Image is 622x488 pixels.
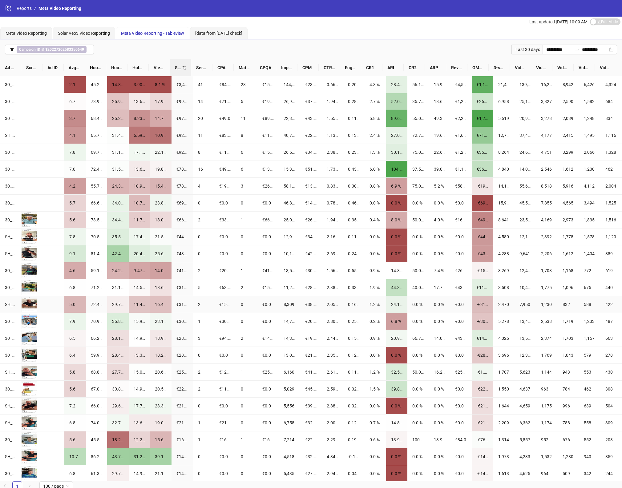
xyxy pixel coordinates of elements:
div: 5,619 [498,115,510,122]
div: 20 [198,115,210,122]
div: 1,200 [584,166,596,173]
span: CTR (Outbound) [324,64,335,71]
div: 21,442 [498,81,510,88]
div: 18.6 % [434,98,446,105]
div: 5.2 % [434,183,446,189]
th: Hook Rate 3 [106,59,127,76]
div: €1,297.11 [477,115,488,122]
div: 0.83 % [327,183,338,189]
span: Matches [239,64,250,71]
div: €195.15 [219,183,231,189]
div: Last 30 days [511,45,543,54]
div: 4,565 [563,200,574,206]
div: 1,248 [584,115,596,122]
div: 26,558 [284,149,295,156]
div: €51.14 [305,166,317,173]
div: 40,750 [284,132,295,139]
span: Service Requests [196,64,208,71]
th: Service Requests [191,59,212,76]
div: 3,494 [584,200,596,206]
div: 10.93 % [134,183,145,189]
th: ARI [382,59,404,76]
div: 45,557 [519,200,531,206]
div: €719.73 [477,132,488,139]
th: 3-sec Video Views [489,59,510,76]
div: 2.1 [69,81,81,88]
span: CPQA [260,64,271,71]
span: Meta Video Reporting [6,31,47,36]
div: €115.2 [262,132,274,139]
div: 58,136 [284,183,295,189]
span: Avg. video watch time [69,64,80,71]
div: 23.8 % [155,200,167,206]
a: Reports [15,5,33,12]
div: 7,855 [541,200,553,206]
div: 15.4 % [155,183,167,189]
div: 0.11 % [348,115,360,122]
div: €153.55 [262,149,274,156]
th: GM1 Final [467,59,489,76]
span: Video Plays [515,64,526,71]
div: 25.2 % [112,115,124,122]
span: Revenue Final [451,64,462,71]
th: CTR (Outbound) [319,59,340,76]
div: 2.7 % [370,98,381,105]
div: 2.4 % [370,132,381,139]
th: CR1 [361,59,382,76]
div: €588.0 [455,183,467,189]
div: 6,958 [498,98,510,105]
div: 65.7 % [91,132,103,139]
div: 75.0 % [412,183,424,189]
div: 22.1 % [155,149,167,156]
div: 14.7 % [155,115,167,122]
div: €150.44 [262,81,274,88]
div: €921.57 [176,132,188,139]
div: 3,827 [541,98,553,105]
div: 30.1 % [391,149,403,156]
div: 37,473 [519,132,531,139]
div: €2,277.0 [455,115,467,122]
div: 46,873 [284,200,295,206]
div: €693.23 [176,200,188,206]
b: 120227202583350649 [45,47,84,52]
div: 834 [605,115,617,122]
div: 1,612 [563,166,574,173]
div: 5,916 [563,183,574,189]
div: 35.7 % [412,98,424,105]
span: Spend [175,64,182,71]
div: 34.0 % [112,200,124,206]
div: 0.8 % [370,183,381,189]
div: €34.69 [305,149,317,156]
div: 4.1 [69,132,81,139]
div: 15,957 [498,200,510,206]
div: 4,324 [605,81,617,88]
div: €260.2 [262,183,274,189]
div: 2.38 % [327,149,338,156]
div: 17.9 % [155,98,167,105]
span: Last updated [DATE] 10:09 AM [529,19,588,24]
div: 89.6 % [391,115,403,122]
div: €13.43 [305,183,317,189]
th: ARP [425,59,446,76]
span: Meta Video Reporting - Tableview [121,31,184,36]
div: 27.0 % [391,132,403,139]
div: 30_c1_product-demo_trust2_vid-veo [5,115,17,122]
div: €49.0 [219,115,231,122]
span: Impressions [281,64,293,71]
div: 72.4 % [91,166,103,173]
div: €0.0 [262,200,274,206]
div: 0.66 % [327,81,338,88]
button: Campaign ID ∋ 120227202583350649 [5,45,94,54]
th: CPQA [255,59,276,76]
div: €49.18 [219,166,231,173]
div: 23 [241,81,252,88]
div: -€693.23 [477,200,488,206]
div: €37.12 [305,98,317,105]
th: View Rate 7 [149,59,170,76]
div: SH_UGC_CRE016_Dialog_180925_aroundhome_solaranlagen_Serhan_EinfachBestellen_vid-sh_mwk1 [5,132,17,139]
div: 8,942 [563,81,574,88]
div: 30_c2_product-demo_mwk3_vid-veo [5,81,17,88]
th: Video Plays At 50% [552,59,574,76]
span: ∋ [17,46,87,53]
div: 2,066 [584,149,596,156]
